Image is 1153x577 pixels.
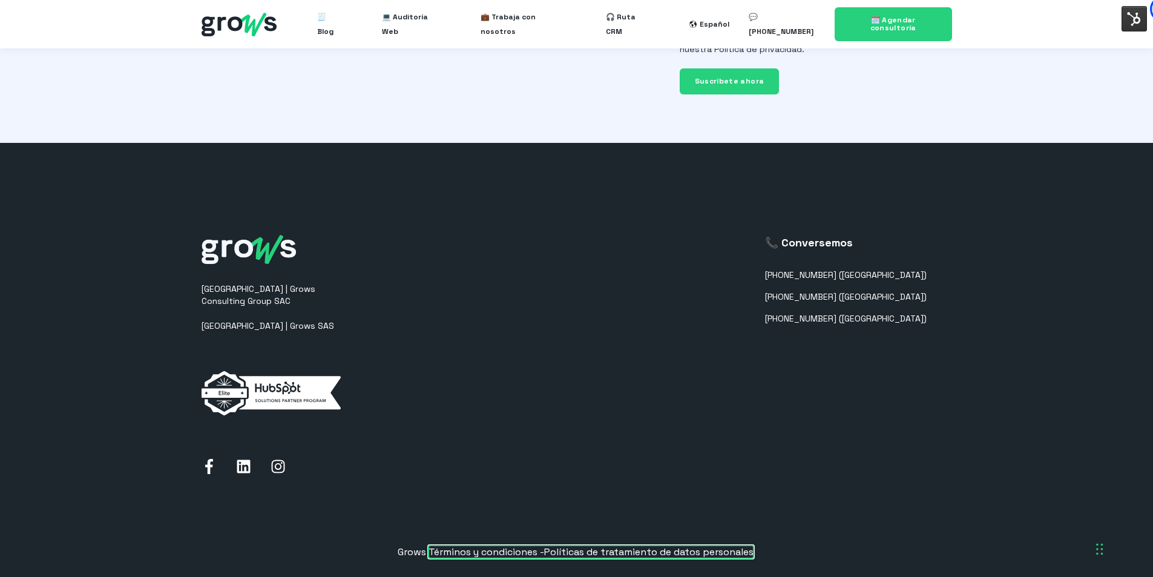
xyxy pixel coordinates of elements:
[870,15,916,33] span: 🗓️ Agendar consultoría
[680,68,780,94] input: Suscríbete ahora
[398,546,426,558] span: Grows
[202,235,296,264] img: grows-white_1
[429,546,754,558] a: Términos y condiciones -Políticas de tratamiento de datos personales
[765,292,927,302] a: [PHONE_NUMBER] ([GEOGRAPHIC_DATA])
[317,5,343,44] a: 🧾 Blog
[765,314,927,324] a: [PHONE_NUMBER] ([GEOGRAPHIC_DATA])
[202,371,341,416] img: elite-horizontal-white
[835,7,952,41] a: 🗓️ Agendar consultoría
[429,546,544,558] span: Términos y condiciones -
[481,5,567,44] a: 💼 Trabaja con nosotros
[544,546,754,558] span: Políticas de tratamiento de datos personales
[700,17,729,31] div: Español
[1096,531,1103,567] div: Drag
[606,5,651,44] a: 🎧 Ruta CRM
[1122,6,1147,31] img: Interruptor del menú de herramientas de HubSpot
[765,235,927,250] h3: 📞 Conversemos
[382,5,442,44] a: 💻 Auditoría Web
[935,422,1153,577] iframe: Chat Widget
[765,270,927,280] a: [PHONE_NUMBER] ([GEOGRAPHIC_DATA])
[202,13,277,36] img: grows - hubspot
[202,320,353,332] p: [GEOGRAPHIC_DATA] | Grows SAS
[749,5,820,44] a: 💬 [PHONE_NUMBER]
[202,283,353,307] p: [GEOGRAPHIC_DATA] | Grows Consulting Group SAC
